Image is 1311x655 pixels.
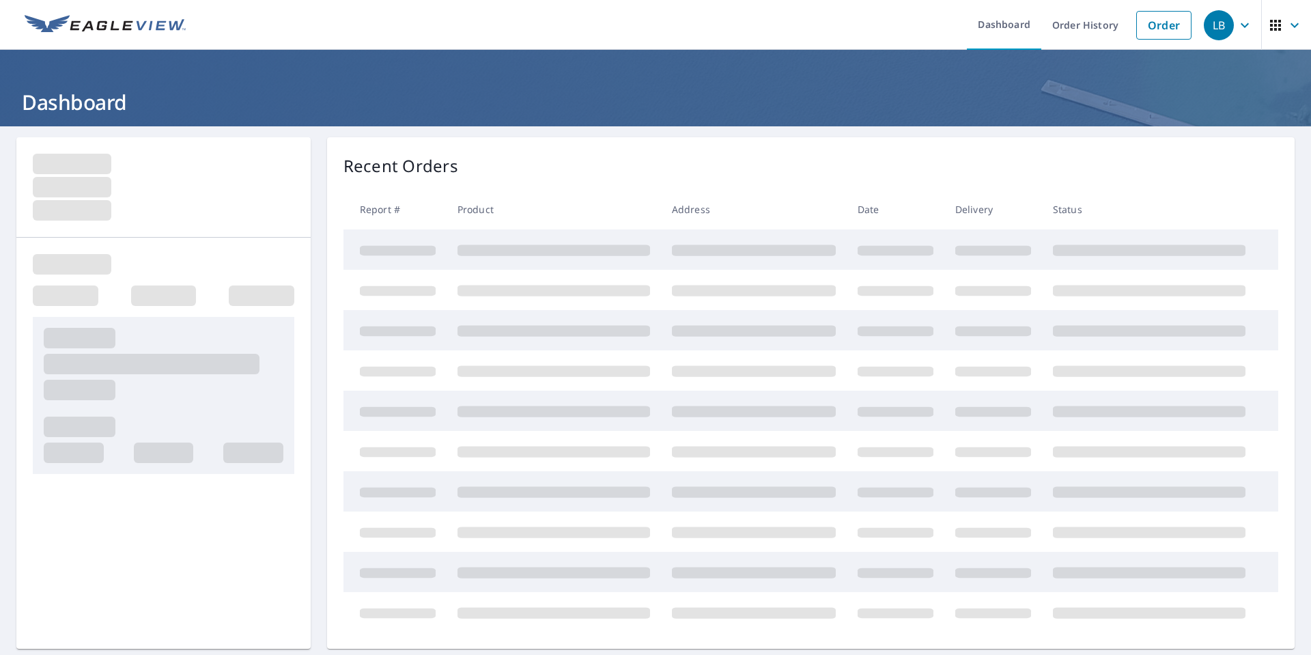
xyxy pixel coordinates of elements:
th: Date [847,189,944,229]
div: LB [1204,10,1234,40]
a: Order [1136,11,1192,40]
th: Address [661,189,847,229]
th: Product [447,189,661,229]
h1: Dashboard [16,88,1295,116]
th: Report # [343,189,447,229]
th: Status [1042,189,1256,229]
img: EV Logo [25,15,186,36]
th: Delivery [944,189,1042,229]
p: Recent Orders [343,154,458,178]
